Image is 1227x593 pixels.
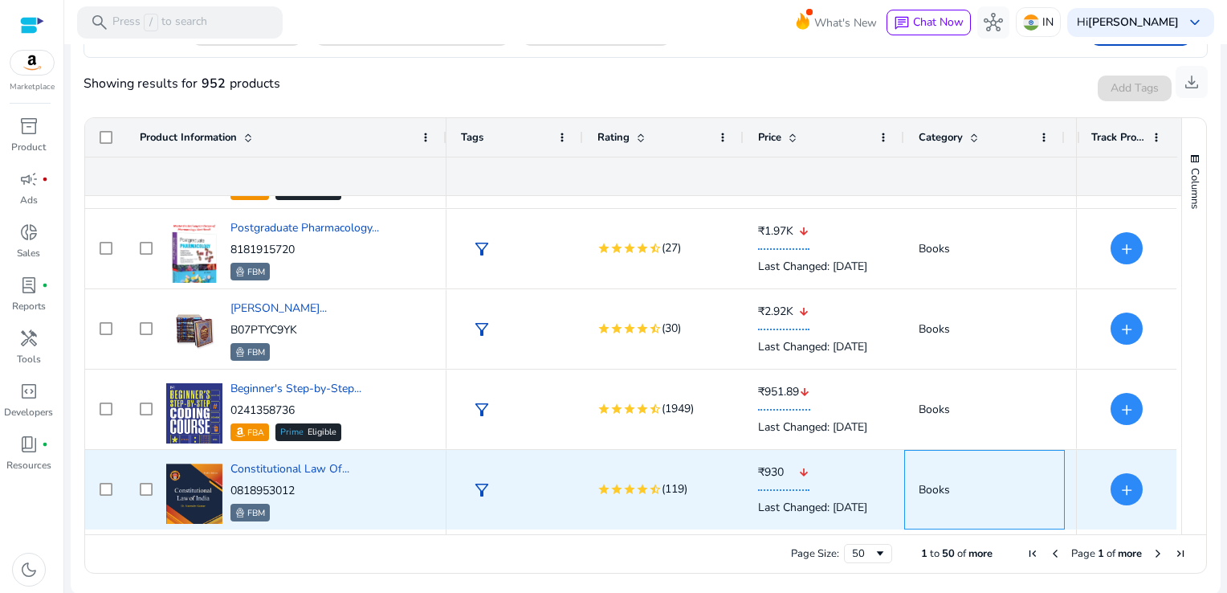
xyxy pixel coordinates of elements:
p: Resources [6,458,51,472]
div: Last Changed: [DATE] [758,250,890,283]
p: B07PTYC9YK [230,322,327,338]
button: download [1176,66,1208,98]
span: chat [894,15,910,31]
span: handyman [19,329,39,348]
p: IN [1042,8,1054,36]
span: keyboard_arrow_down [1185,13,1205,32]
span: download [1182,72,1201,92]
span: filter_alt [472,400,491,419]
p: Developers [4,405,53,419]
div: Page Size: [791,546,839,561]
mat-icon: star_half [649,322,662,335]
img: in.svg [1023,14,1039,31]
a: Constitutional Law Of... [230,461,349,476]
span: Prime [280,428,304,437]
p: Product [11,140,46,154]
div: Last Page [1174,547,1187,560]
mat-icon: star [610,242,623,255]
div: Eligible [275,423,341,441]
img: amazon.svg [10,51,54,75]
span: Track Product [1091,130,1145,145]
span: Price [758,130,781,145]
div: Showing results for products [84,74,280,93]
a: Beginner's Step-by-Step... [230,381,361,396]
span: filter_alt [472,239,491,259]
span: search [90,13,109,32]
div: Page Size [844,544,892,563]
div: Previous Page [1049,547,1062,560]
p: Sales [17,246,40,260]
span: (27) [662,239,681,258]
p: 8181915720 [230,242,379,258]
button: chatChat Now [887,10,971,35]
mat-icon: star [623,322,636,335]
p: FBM [247,264,265,280]
span: Books [919,482,950,497]
b: [PERSON_NAME] [1088,14,1179,30]
span: of [1107,546,1115,561]
span: Product Information [140,130,237,145]
button: + [1111,473,1143,505]
span: ₹930 [758,464,798,481]
mat-icon: star_half [649,483,662,496]
mat-icon: star [597,403,610,415]
p: 0241358736 [230,403,361,419]
button: + [1111,393,1143,425]
div: Last Changed: [DATE] [758,411,890,444]
mat-icon: star [636,483,649,496]
span: book_4 [19,435,39,454]
span: to [930,546,940,561]
button: hub [977,6,1009,39]
span: Books [919,321,950,337]
mat-icon: star [610,322,623,335]
p: Hi [1077,17,1179,28]
span: 1 [1098,546,1104,561]
mat-icon: star_half [649,242,662,255]
p: FBM [247,505,265,521]
span: Postgraduate Pharmacology... [230,220,379,235]
span: donut_small [19,223,39,242]
mat-icon: star_half [649,403,662,415]
span: Tags [461,130,483,145]
span: Rating [597,130,630,145]
p: FBM [247,345,265,361]
mat-icon: star [636,242,649,255]
p: Tools [17,352,41,366]
span: ₹1.97K [758,223,798,239]
button: + [1111,232,1143,264]
span: filter_alt [472,320,491,339]
mat-icon: arrow_downward [799,376,810,409]
mat-icon: star [623,483,636,496]
span: lab_profile [19,276,39,295]
p: Reports [12,299,46,313]
p: FBA [247,425,264,441]
p: 0818953012 [230,483,349,499]
b: 952 [198,74,230,93]
mat-icon: arrow_downward [798,296,809,329]
button: + [1111,313,1143,345]
span: filter_alt [472,481,491,500]
span: 50 [942,546,955,561]
span: Books [919,241,950,256]
span: Page [1071,546,1095,561]
mat-icon: star [610,403,623,415]
p: Press to search [112,14,207,31]
span: Category [919,130,963,145]
mat-icon: arrow_downward [798,456,809,489]
span: Columns [1188,168,1202,209]
div: Last Changed: [DATE] [758,491,890,524]
a: [PERSON_NAME]... [230,301,327,316]
span: dark_mode [19,560,39,579]
span: fiber_manual_record [42,441,48,448]
p: Marketplace [10,81,55,93]
span: (119) [662,480,687,499]
span: Chat Now [913,14,964,30]
span: ₹951.89 [758,384,799,400]
div: Last Changed: [DATE] [758,330,890,363]
mat-icon: star [597,322,610,335]
span: inventory_2 [19,117,39,136]
div: First Page [1026,547,1039,560]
